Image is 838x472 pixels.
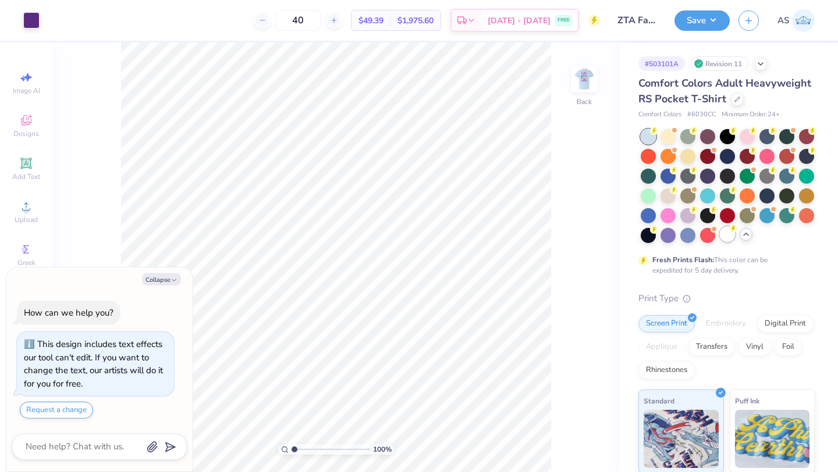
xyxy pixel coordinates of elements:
div: Digital Print [757,315,814,332]
span: Comfort Colors Adult Heavyweight RS Pocket T-Shirt [638,76,811,106]
div: This design includes text effects our tool can't edit. If you want to change the text, our artist... [24,338,163,389]
button: Save [674,10,730,31]
span: # 6030CC [687,110,716,120]
span: Greek [17,258,35,267]
div: This color can be expedited for 5 day delivery. [652,255,796,276]
img: Anna Schmautz [792,9,815,32]
div: Print Type [638,292,815,305]
span: Upload [15,215,38,224]
span: FREE [558,16,570,24]
span: Comfort Colors [638,110,681,120]
div: How can we help you? [24,307,113,319]
span: Minimum Order: 24 + [722,110,780,120]
div: Applique [638,338,685,356]
div: Back [577,96,592,107]
input: – – [275,10,321,31]
button: Request a change [20,402,93,419]
button: Collapse [142,273,181,285]
div: Rhinestones [638,362,695,379]
div: Screen Print [638,315,695,332]
span: $49.39 [358,15,384,27]
img: Standard [644,410,719,468]
span: $1,975.60 [397,15,434,27]
input: Untitled Design [609,9,666,32]
span: AS [777,14,789,27]
div: Transfers [688,338,735,356]
span: Designs [13,129,39,138]
span: [DATE] - [DATE] [488,15,551,27]
a: AS [777,9,815,32]
img: Back [573,67,596,91]
div: Vinyl [738,338,771,356]
div: Embroidery [698,315,754,332]
div: Foil [775,338,802,356]
span: 100 % [373,444,392,455]
div: Revision 11 [691,56,748,71]
img: Puff Ink [735,410,810,468]
span: Image AI [13,86,40,95]
span: Puff Ink [735,395,759,407]
span: Standard [644,395,674,407]
strong: Fresh Prints Flash: [652,255,714,264]
span: Add Text [12,172,40,181]
div: # 503101A [638,56,685,71]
